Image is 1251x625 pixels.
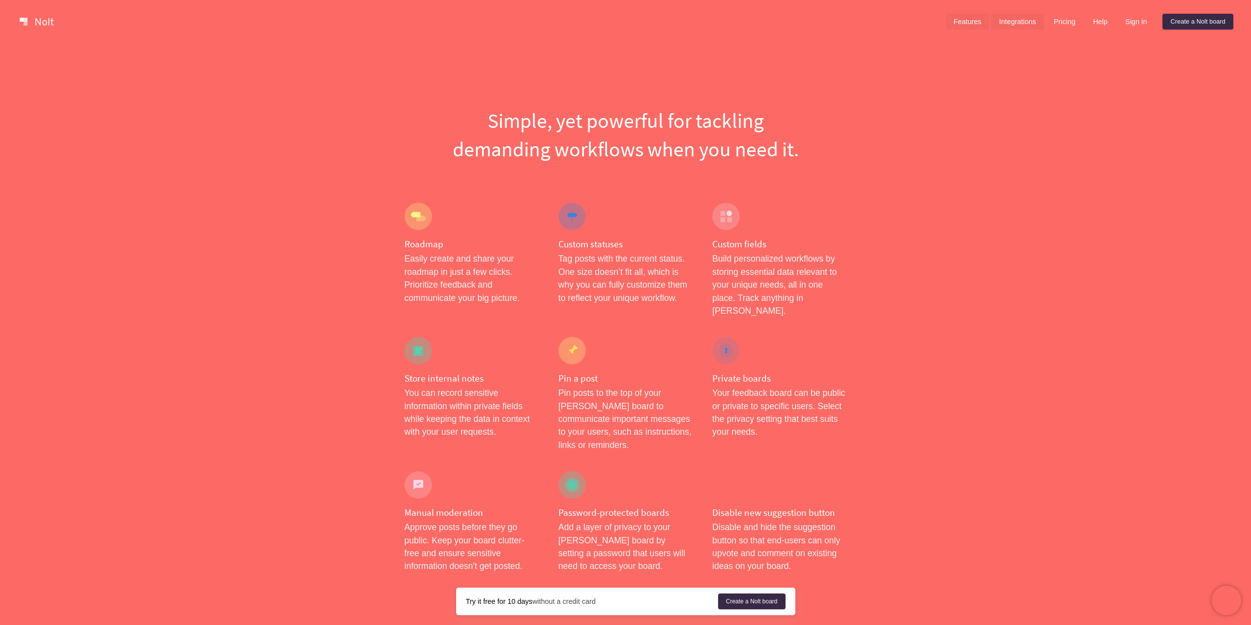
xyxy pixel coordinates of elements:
h4: Custom statuses [558,238,693,250]
a: Sign in [1117,14,1155,30]
p: You can record sensitive information within private fields while keeping the data in context with... [405,387,539,439]
a: Create a Nolt board [1163,14,1233,30]
h4: Password-protected boards [558,506,693,519]
p: Build personalized workflows by storing essential data relevant to your unique needs, all in one ... [712,252,846,317]
p: Your feedback board can be public or private to specific users. Select the privacy setting that b... [712,387,846,439]
a: Pricing [1046,14,1083,30]
h1: Simple, yet powerful for tackling demanding workflows when you need it. [405,106,847,163]
h4: Pin a post [558,372,693,385]
h4: Roadmap [405,238,539,250]
p: Approve posts before they go public. Keep your board clutter-free and ensure sensitive informatio... [405,521,539,573]
div: without a credit card [466,596,718,606]
h4: Manual moderation [405,506,539,519]
p: Easily create and share your roadmap in just a few clicks. Prioritize feedback and communicate yo... [405,252,539,304]
p: Tag posts with the current status. One size doesn’t fit all, which is why you can fully customize... [558,252,693,304]
p: Disable and hide the suggestion button so that end-users can only upvote and comment on existing ... [712,521,846,573]
a: Features [946,14,989,30]
p: Pin posts to the top of your [PERSON_NAME] board to communicate important messages to your users,... [558,387,693,451]
a: Help [1085,14,1116,30]
h4: Store internal notes [405,372,539,385]
h4: Custom fields [712,238,846,250]
p: Add a layer of privacy to your [PERSON_NAME] board by setting a password that users will need to ... [558,521,693,573]
h4: Private boards [712,372,846,385]
strong: Try it free for 10 days [466,597,532,605]
iframe: Chatra live chat [1212,586,1241,615]
a: Integrations [991,14,1044,30]
a: Create a Nolt board [718,594,786,609]
h4: Disable new suggestion button [712,506,846,519]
